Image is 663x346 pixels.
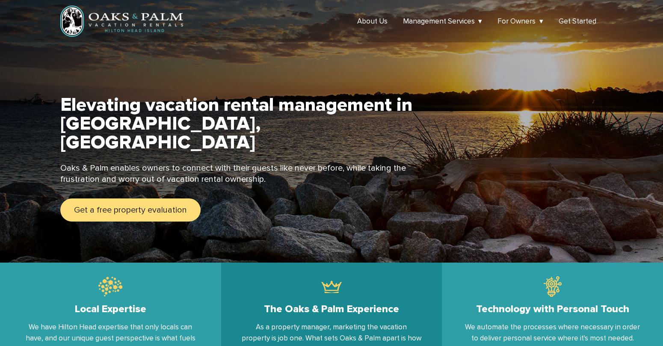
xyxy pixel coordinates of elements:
img: icon-technology.png [544,276,562,297]
a: For Owners [497,17,543,26]
h3: Technology with Personal Touch [476,303,629,315]
img: icon-experience.png [321,276,342,297]
img: Oaks & Palm - Vacation Rental Management in Hilton Head Island, SC [60,5,184,37]
a: Get a free property evaluation [60,198,201,222]
a: Management Services [403,17,482,26]
p: Oaks & Palm enables owners to connect with their guests like never before, while taking the frust... [60,163,419,185]
h3: The Oaks & Palm Experience [264,303,399,315]
h1: Elevating vacation rental management in [GEOGRAPHIC_DATA], [GEOGRAPHIC_DATA] [60,94,412,154]
h3: Local Expertise [75,303,146,315]
a: Get Started [559,17,596,26]
a: About Us [357,17,388,26]
img: icon-experts.png [98,276,122,297]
